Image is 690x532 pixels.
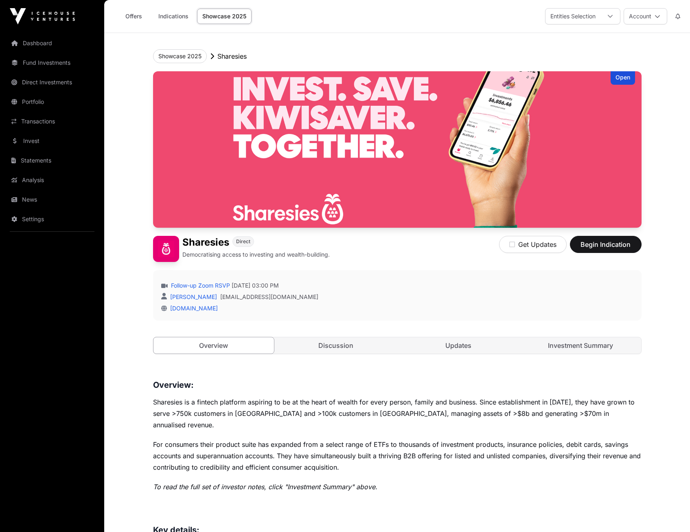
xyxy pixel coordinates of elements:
a: [EMAIL_ADDRESS][DOMAIN_NAME] [220,293,318,301]
div: Open [611,71,635,85]
a: Statements [7,152,98,169]
button: Showcase 2025 [153,49,207,63]
a: Offers [117,9,150,24]
button: Account [624,8,667,24]
p: Sharesies is a fintech platform aspiring to be at the heart of wealth for every person, family an... [153,396,642,431]
a: Indications [153,9,194,24]
button: Get Updates [499,236,567,253]
span: [DATE] 03:00 PM [232,281,279,290]
em: To read the full set of investor notes, click "Investment Summary" above. [153,483,377,491]
a: Portfolio [7,93,98,111]
h1: Sharesies [182,236,229,249]
a: [DOMAIN_NAME] [167,305,218,312]
a: Overview [153,337,275,354]
div: Entities Selection [545,9,600,24]
a: [PERSON_NAME] [169,293,217,300]
a: Invest [7,132,98,150]
span: Direct [236,238,250,245]
nav: Tabs [153,337,641,354]
p: Sharesies [217,51,247,61]
a: News [7,191,98,209]
a: Showcase 2025 [197,9,252,24]
a: Discussion [276,337,396,354]
a: Dashboard [7,34,98,52]
a: Follow-up Zoom RSVP [169,281,230,290]
a: Updates [398,337,519,354]
a: Investment Summary [520,337,641,354]
img: Sharesies [153,71,642,228]
p: For consumers their product suite has expanded from a select range of ETFs to thousands of invest... [153,439,642,473]
img: Sharesies [153,236,179,262]
img: Icehouse Ventures Logo [10,8,75,24]
a: Analysis [7,171,98,189]
a: Fund Investments [7,54,98,72]
button: Begin Indication [570,236,642,253]
span: Begin Indication [580,240,631,249]
h3: Overview: [153,378,642,391]
a: Transactions [7,112,98,130]
p: Democratising access to investing and wealth-building. [182,251,330,259]
a: Settings [7,210,98,228]
a: Direct Investments [7,73,98,91]
a: Begin Indication [570,244,642,252]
